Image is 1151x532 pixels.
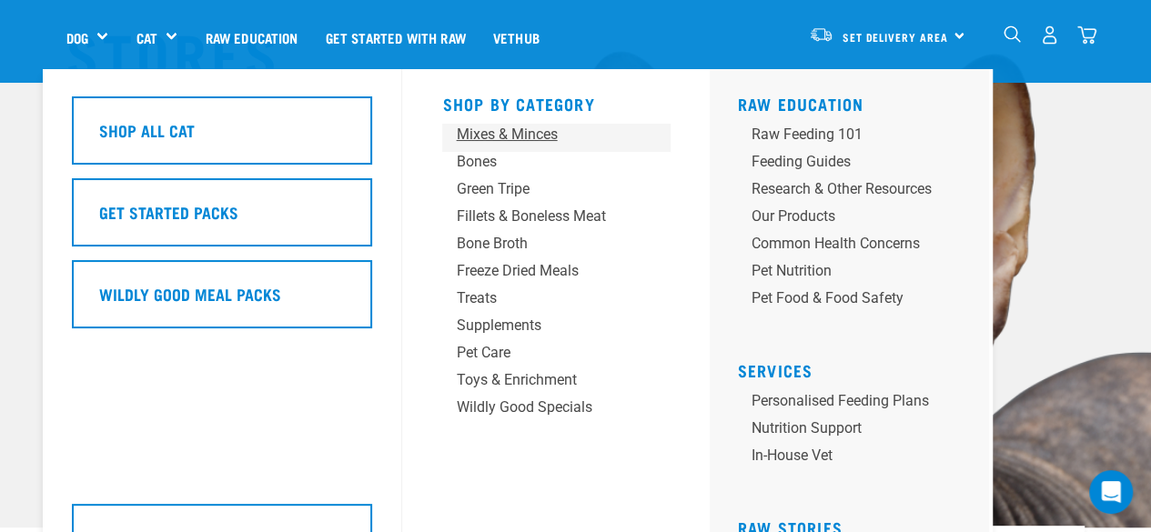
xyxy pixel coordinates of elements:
[1040,25,1059,45] img: user.png
[98,282,280,306] h5: Wildly Good Meal Packs
[191,1,311,74] a: Raw Education
[737,206,974,233] a: Our Products
[72,96,372,178] a: Shop All Cat
[72,260,372,342] a: Wildly Good Meal Packs
[442,315,670,342] a: Supplements
[751,124,931,146] div: Raw Feeding 101
[442,178,670,206] a: Green Tripe
[442,95,670,109] h5: Shop By Category
[456,287,626,309] div: Treats
[72,178,372,260] a: Get Started Packs
[442,151,670,178] a: Bones
[442,260,670,287] a: Freeze Dried Meals
[737,233,974,260] a: Common Health Concerns
[456,260,626,282] div: Freeze Dried Meals
[66,27,88,48] a: Dog
[737,390,974,417] a: Personalised Feeding Plans
[1077,25,1096,45] img: home-icon@2x.png
[442,342,670,369] a: Pet Care
[751,233,931,255] div: Common Health Concerns
[751,178,931,200] div: Research & Other Resources
[737,417,974,445] a: Nutrition Support
[737,287,974,315] a: Pet Food & Food Safety
[98,118,194,142] h5: Shop All Cat
[456,233,626,255] div: Bone Broth
[737,151,974,178] a: Feeding Guides
[751,151,931,173] div: Feeding Guides
[456,369,626,391] div: Toys & Enrichment
[751,287,931,309] div: Pet Food & Food Safety
[1089,470,1133,514] div: Open Intercom Messenger
[737,178,974,206] a: Research & Other Resources
[456,396,626,418] div: Wildly Good Specials
[737,260,974,287] a: Pet Nutrition
[737,99,863,108] a: Raw Education
[442,124,670,151] a: Mixes & Minces
[98,200,237,224] h5: Get Started Packs
[751,260,931,282] div: Pet Nutrition
[456,124,626,146] div: Mixes & Minces
[809,26,833,43] img: van-moving.png
[442,369,670,396] a: Toys & Enrichment
[751,206,931,227] div: Our Products
[480,1,553,74] a: Vethub
[843,34,948,40] span: Set Delivery Area
[442,396,670,424] a: Wildly Good Specials
[737,445,974,472] a: In-house vet
[456,151,626,173] div: Bones
[456,342,626,364] div: Pet Care
[456,206,626,227] div: Fillets & Boneless Meat
[737,523,842,532] a: Raw Stories
[456,315,626,336] div: Supplements
[1004,25,1021,43] img: home-icon-1@2x.png
[312,1,480,74] a: Get started with Raw
[442,287,670,315] a: Treats
[442,206,670,233] a: Fillets & Boneless Meat
[737,124,974,151] a: Raw Feeding 101
[442,233,670,260] a: Bone Broth
[136,27,156,48] a: Cat
[737,361,974,376] h5: Services
[456,178,626,200] div: Green Tripe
